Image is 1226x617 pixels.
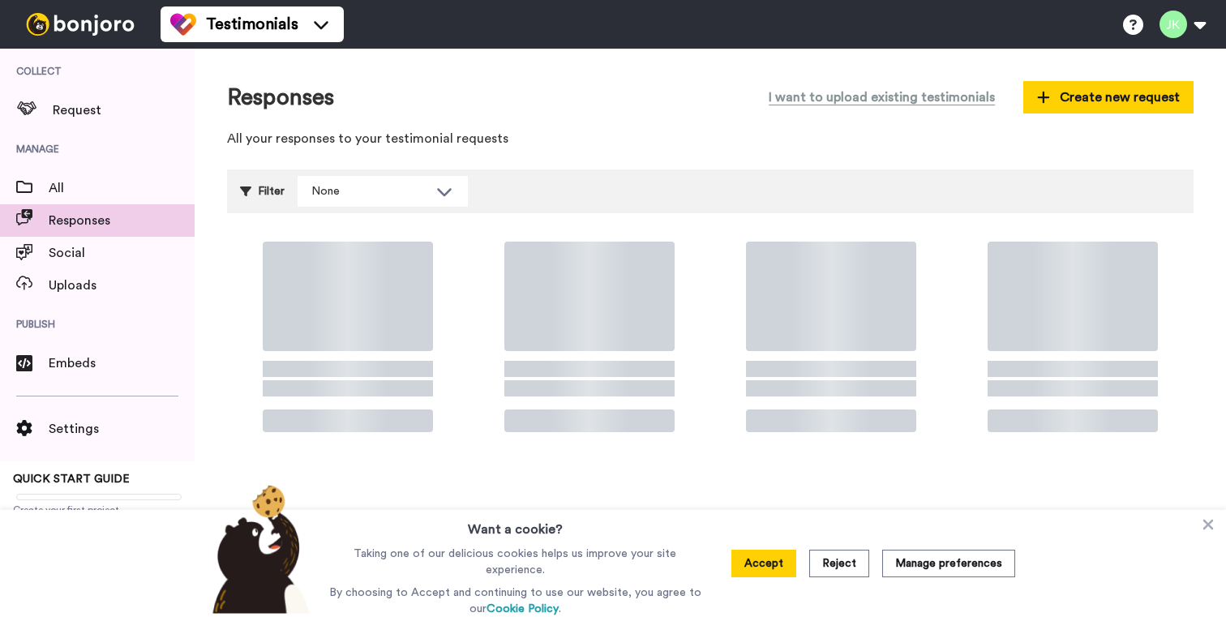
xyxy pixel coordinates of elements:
[170,11,196,37] img: tm-color.svg
[49,243,195,263] span: Social
[468,510,563,539] h3: Want a cookie?
[53,101,195,120] span: Request
[49,178,195,198] span: All
[198,484,318,614] img: bear-with-cookie.png
[206,13,298,36] span: Testimonials
[49,276,195,295] span: Uploads
[227,85,334,110] h1: Responses
[325,585,705,617] p: By choosing to Accept and continuing to use our website, you agree to our .
[325,546,705,578] p: Taking one of our delicious cookies helps us improve your site experience.
[13,473,130,485] span: QUICK START GUIDE
[49,353,195,373] span: Embeds
[227,130,1194,148] p: All your responses to your testimonial requests
[809,550,869,577] button: Reject
[1023,81,1194,114] button: Create new request
[487,603,559,615] a: Cookie Policy
[240,176,285,207] div: Filter
[1037,88,1180,107] span: Create new request
[49,419,195,439] span: Settings
[49,211,195,230] span: Responses
[311,183,428,199] div: None
[882,550,1015,577] button: Manage preferences
[731,550,796,577] button: Accept
[19,13,141,36] img: bj-logo-header-white.svg
[13,503,182,516] span: Create your first project
[757,81,1007,114] button: I want to upload existing testimonials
